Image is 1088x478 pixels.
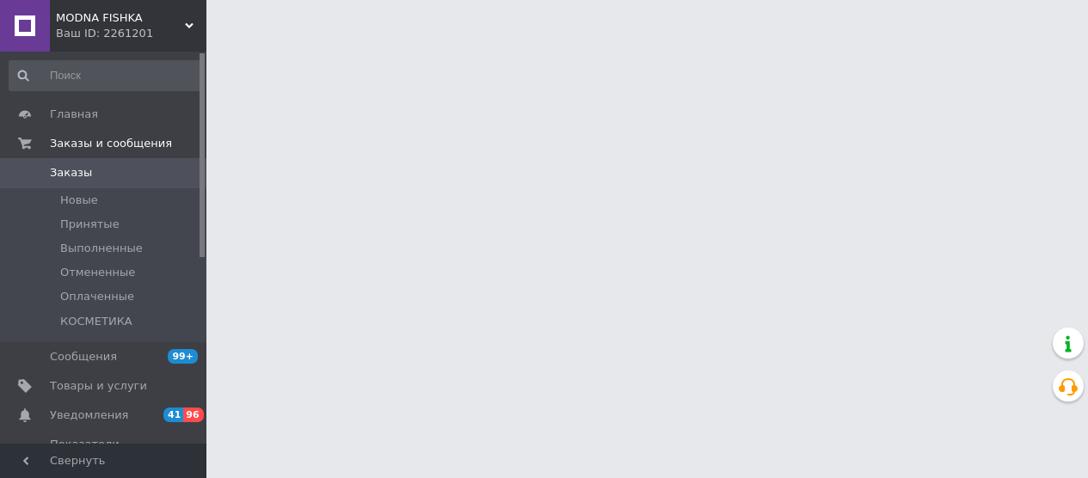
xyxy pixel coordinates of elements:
[50,437,159,468] span: Показатели работы компании
[60,289,134,304] span: Оплаченные
[50,349,117,365] span: Сообщения
[9,60,203,91] input: Поиск
[183,408,203,422] span: 96
[50,408,128,423] span: Уведомления
[50,165,92,181] span: Заказы
[56,26,206,41] div: Ваш ID: 2261201
[50,378,147,394] span: Товары и услуги
[50,107,98,122] span: Главная
[60,193,98,208] span: Новые
[163,408,183,422] span: 41
[56,10,185,26] span: MODNA FISHKA
[60,314,132,329] span: КОСМЕТИКА
[168,349,198,364] span: 99+
[60,265,135,280] span: Отмененные
[60,217,120,232] span: Принятые
[50,136,172,151] span: Заказы и сообщения
[60,241,143,256] span: Выполненные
